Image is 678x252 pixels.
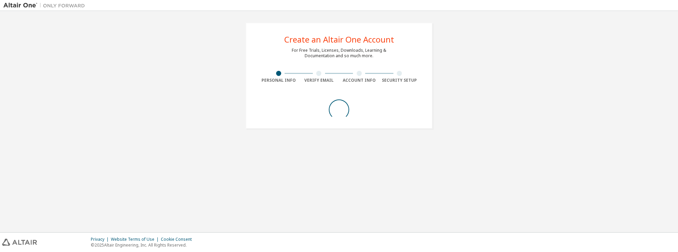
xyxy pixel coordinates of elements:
[292,48,386,59] div: For Free Trials, Licenses, Downloads, Learning & Documentation and so much more.
[161,237,196,242] div: Cookie Consent
[2,239,37,246] img: altair_logo.svg
[258,78,299,83] div: Personal Info
[284,35,394,44] div: Create an Altair One Account
[111,237,161,242] div: Website Terms of Use
[91,242,196,248] p: © 2025 Altair Engineering, Inc. All Rights Reserved.
[379,78,420,83] div: Security Setup
[91,237,111,242] div: Privacy
[299,78,339,83] div: Verify Email
[3,2,88,9] img: Altair One
[339,78,379,83] div: Account Info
